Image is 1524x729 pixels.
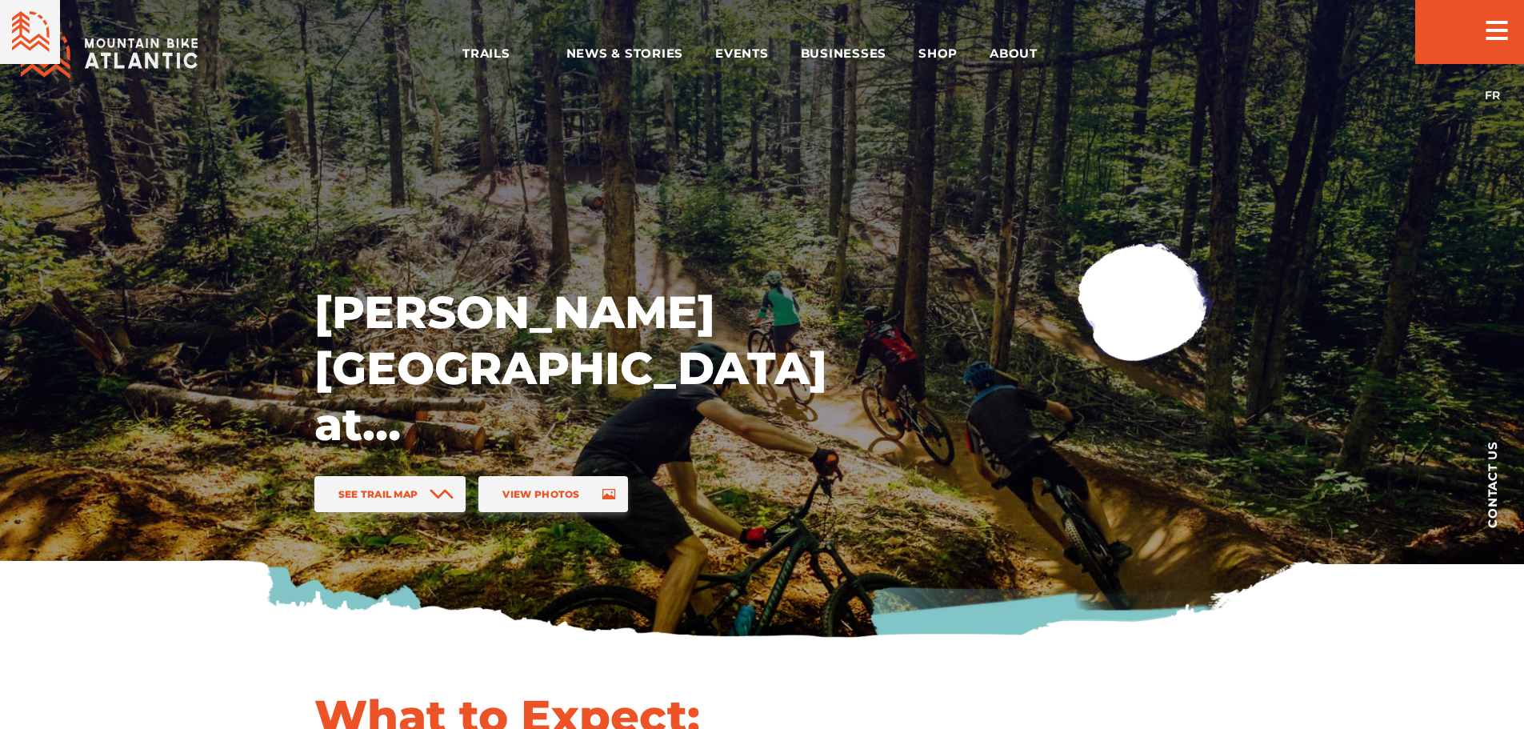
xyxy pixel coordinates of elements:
span: Businesses [801,46,887,62]
ion-icon: play [1131,288,1160,317]
a: View Photos [478,476,627,512]
span: Events [715,46,769,62]
ion-icon: search [1430,19,1455,45]
a: FR [1485,88,1500,102]
span: Shop [918,46,958,62]
ion-icon: arrow dropdown [512,42,534,65]
span: View Photos [502,488,579,500]
span: Trails [462,46,534,62]
h1: [PERSON_NAME][GEOGRAPHIC_DATA] at [GEOGRAPHIC_DATA] [314,284,826,452]
a: See Trail Map [314,476,466,512]
span: About [990,46,1062,62]
span: Contact us [1486,441,1498,528]
span: See Trail Map [338,488,418,500]
span: News & Stories [566,46,684,62]
a: Contact us [1460,416,1524,552]
ion-icon: arrow dropdown [1039,42,1062,65]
